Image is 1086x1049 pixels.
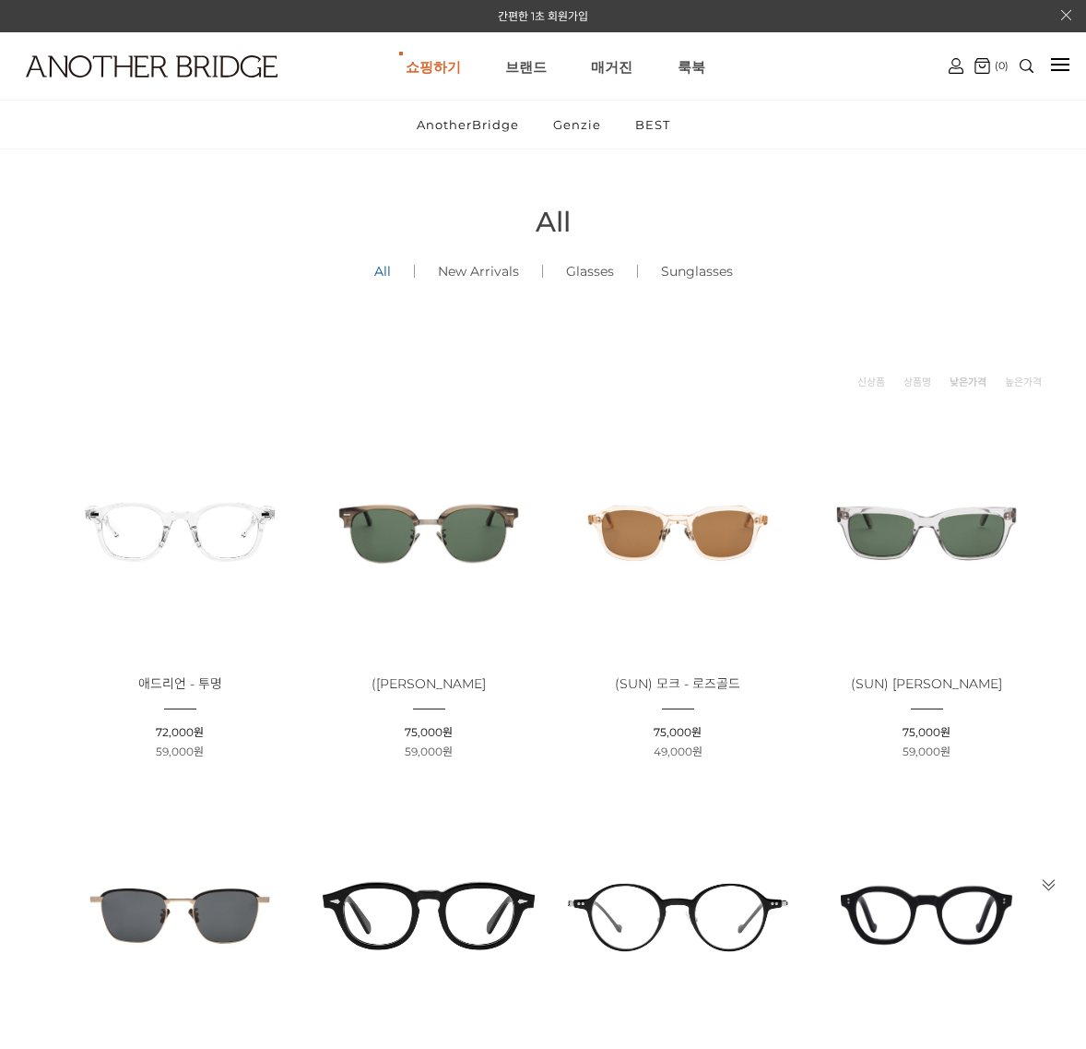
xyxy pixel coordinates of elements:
img: (SUN) 모크 - 로즈골드 선글라스 이미지 - 로즈골드 색상, 다양한 룩과 잘 어울리는 디자인 [560,414,796,650]
span: 72,000원 [156,725,204,739]
img: cart [949,58,963,74]
a: (0) [974,58,1009,74]
a: New Arrivals [415,240,542,303]
span: 75,000원 [405,725,453,739]
a: Sunglasses [638,240,756,303]
span: 59,000원 [156,745,204,758]
span: 59,000원 [903,745,950,758]
a: ([PERSON_NAME] [372,677,486,691]
a: BEST [620,101,686,149]
a: 매거진 [591,33,632,100]
span: ([PERSON_NAME] [372,675,486,692]
a: 쇼핑하기 [406,33,461,100]
a: 브랜드 [505,33,547,100]
img: 리즈먼 선글라스 (브라운) - 유니크한 디자인의 이미지 [311,414,547,650]
span: 애드리언 - 투명 [138,675,222,692]
img: BUTLER SUNGLASSES (CRYSTAL) - 고급스러운 선글라스 이미지 [809,414,1045,650]
span: (SUN) [PERSON_NAME] [851,675,1002,692]
a: (SUN) [PERSON_NAME] [851,677,1002,691]
span: (SUN) 모크 - 로즈골드 [615,675,740,692]
a: 간편한 1초 회원가입 [498,9,588,23]
img: cart [974,58,990,74]
img: 카로 - 감각적인 디자인의 패션 아이템 이미지 [560,797,796,1033]
a: Glasses [543,240,637,303]
a: 낮은가격 [950,373,986,391]
a: 애드리언 - 투명 [138,677,222,691]
a: Genzie [537,101,617,149]
img: ライマン 블랙 글라스 - 다양한 스타일에 어울리는 세련된 디자인의 아이웨어 이미지 [809,797,1045,1033]
img: logo [26,55,277,77]
span: 49,000원 [654,745,702,758]
a: 신상품 [857,373,885,391]
span: 75,000원 [903,725,950,739]
img: (SUN) 에스틸 - 골드 선글라스 - 여름 패션에 어울리는 세련된 디자인 [62,797,298,1033]
a: 상품명 [903,373,931,391]
a: 룩북 [678,33,705,100]
img: 애드리언 - 투명 안경, 패셔너블 아이웨어 이미지 [62,414,298,650]
img: search [1020,59,1033,73]
span: 75,000원 [654,725,702,739]
span: (0) [990,59,1009,72]
span: All [536,205,571,239]
a: AnotherBridge [401,101,535,149]
a: All [351,240,414,303]
a: 높은가격 [1005,373,1042,391]
span: 59,000원 [405,745,453,758]
a: logo [9,55,172,123]
img: 토카 아세테이트 뿔테 안경 이미지 [311,797,547,1033]
a: (SUN) 모크 - 로즈골드 [615,677,740,691]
